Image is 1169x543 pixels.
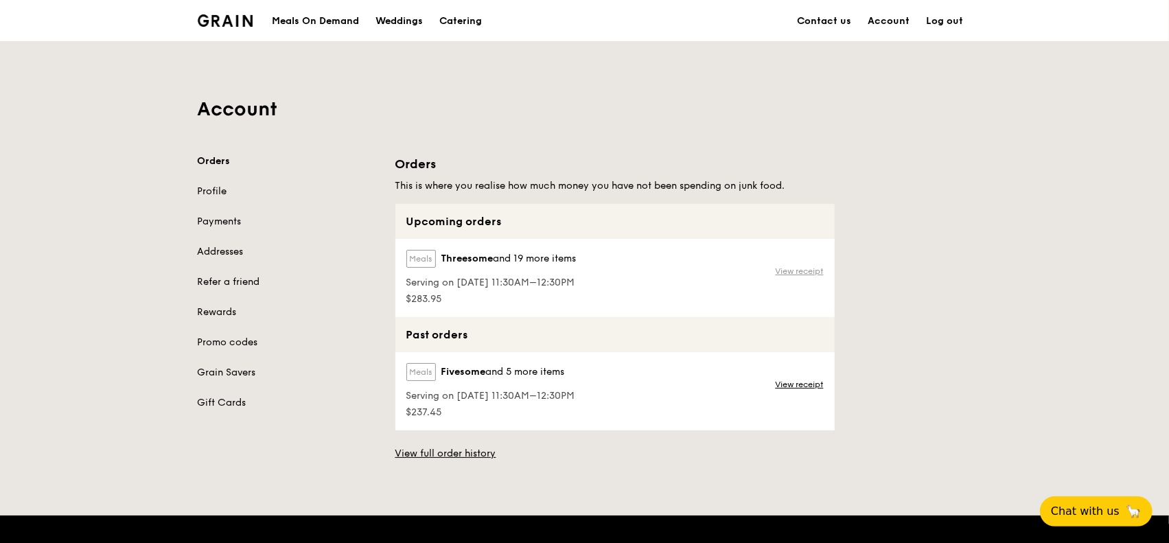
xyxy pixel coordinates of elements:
span: $237.45 [406,406,575,419]
a: View receipt [776,379,824,390]
span: and 19 more items [494,253,577,264]
a: Addresses [198,245,379,259]
h1: Orders [395,154,835,174]
span: Serving on [DATE] 11:30AM–12:30PM [406,389,575,403]
a: Gift Cards [198,396,379,410]
div: Catering [439,1,482,42]
a: Payments [198,215,379,229]
a: Promo codes [198,336,379,349]
span: 🦙 [1125,503,1142,520]
a: Profile [198,185,379,198]
label: Meals [406,250,436,268]
span: $283.95 [406,292,577,306]
a: Catering [431,1,490,42]
span: Serving on [DATE] 11:30AM–12:30PM [406,276,577,290]
a: View full order history [395,447,496,461]
h5: This is where you realise how much money you have not been spending on junk food. [395,179,835,193]
button: Chat with us🦙 [1040,496,1153,527]
a: View receipt [776,266,824,277]
span: Fivesome [441,365,486,379]
a: Grain Savers [198,366,379,380]
div: Upcoming orders [395,204,835,239]
a: Refer a friend [198,275,379,289]
a: Weddings [367,1,431,42]
div: Weddings [375,1,423,42]
h1: Account [198,97,972,122]
label: Meals [406,363,436,381]
a: Orders [198,154,379,168]
a: Log out [918,1,972,42]
div: Past orders [395,317,835,352]
a: Contact us [789,1,860,42]
img: Grain [198,14,253,27]
a: Account [860,1,918,42]
div: Meals On Demand [272,1,359,42]
span: and 5 more items [486,366,565,378]
span: Chat with us [1051,503,1120,520]
span: Threesome [441,252,494,266]
a: Rewards [198,305,379,319]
